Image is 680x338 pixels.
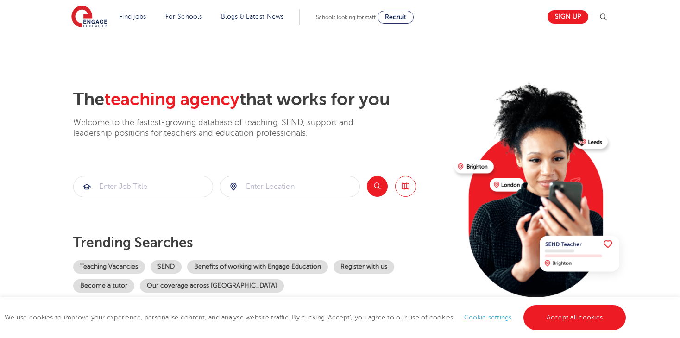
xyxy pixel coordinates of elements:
[334,260,394,274] a: Register with us
[73,279,134,293] a: Become a tutor
[221,13,284,20] a: Blogs & Latest News
[464,314,512,321] a: Cookie settings
[378,11,414,24] a: Recruit
[385,13,406,20] span: Recruit
[151,260,182,274] a: SEND
[316,14,376,20] span: Schools looking for staff
[220,176,360,197] div: Submit
[73,89,447,110] h2: The that works for you
[367,176,388,197] button: Search
[73,260,145,274] a: Teaching Vacancies
[73,234,447,251] p: Trending searches
[165,13,202,20] a: For Schools
[119,13,146,20] a: Find jobs
[548,10,588,24] a: Sign up
[74,176,213,197] input: Submit
[140,279,284,293] a: Our coverage across [GEOGRAPHIC_DATA]
[73,176,213,197] div: Submit
[523,305,626,330] a: Accept all cookies
[220,176,359,197] input: Submit
[73,117,379,139] p: Welcome to the fastest-growing database of teaching, SEND, support and leadership positions for t...
[71,6,107,29] img: Engage Education
[104,89,239,109] span: teaching agency
[5,314,628,321] span: We use cookies to improve your experience, personalise content, and analyse website traffic. By c...
[187,260,328,274] a: Benefits of working with Engage Education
